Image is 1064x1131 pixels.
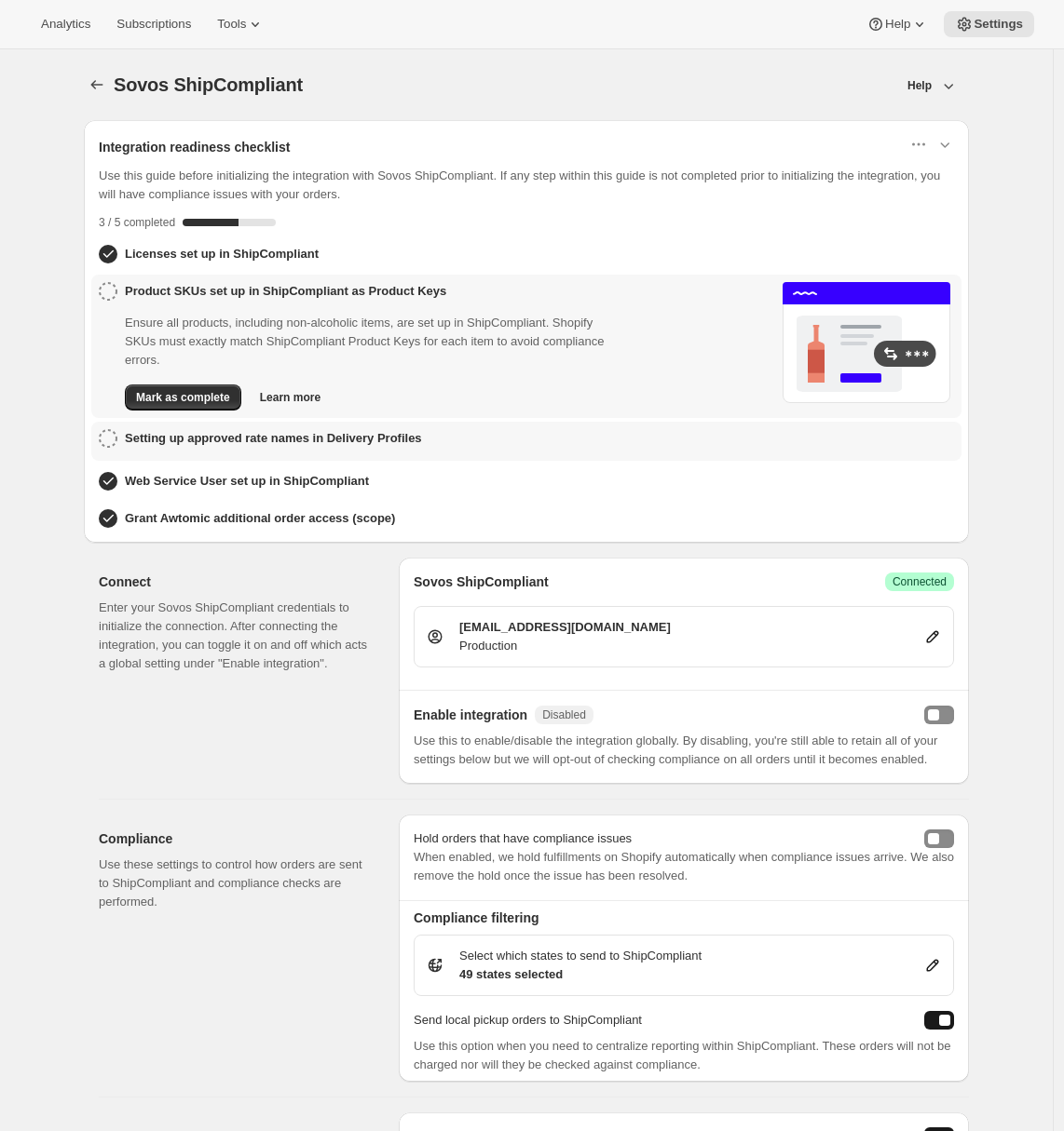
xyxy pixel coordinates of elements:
[924,706,954,724] button: enabled
[924,1011,954,1030] button: sendLocalPickupToShipCompliant
[893,574,947,589] span: Connected
[116,17,191,32] span: Subscriptions
[459,618,671,637] p: [EMAIL_ADDRESS][DOMAIN_NAME]
[459,947,702,965] p: Select which states to send to ShipCompliant
[206,11,276,37] button: Tools
[414,732,954,769] p: Use this to enable/disable the integration globally. By disabling, you're still able to retain al...
[41,17,90,32] span: Analytics
[99,138,290,156] h2: Integration readiness checklist
[99,855,369,911] p: Use these settings to control how orders are sent to ShipCompliant and compliance checks are perf...
[885,17,910,32] span: Help
[125,429,422,448] h3: Setting up approved rate names in Delivery Profiles
[114,74,303,95] span: Sovos ShipCompliant
[896,71,969,101] button: Help
[99,215,175,230] p: 3 / 5 completed
[105,11,202,37] button: Subscriptions
[136,390,230,405] span: Mark as complete
[99,572,369,591] h2: Connect
[249,384,332,411] button: Learn more
[459,637,671,655] p: Production
[414,829,632,848] p: Hold orders that have compliance issues
[414,572,549,591] h2: Sovos ShipCompliant
[414,909,954,927] h2: Compliance filtering
[907,76,958,95] div: Help
[542,707,586,722] span: Disabled
[414,706,527,724] h2: Enable integration
[974,17,1023,32] span: Settings
[414,848,954,885] p: When enabled, we hold fulfillments on Shopify automatically when compliance issues arrive. We als...
[414,1011,642,1030] p: Send local pickup orders to ShipCompliant
[944,11,1034,37] button: Settings
[459,965,702,984] p: 49 states selected
[125,314,612,370] p: Ensure all products, including non-alcoholic items, are set up in ShipCompliant. Shopify SKUs mus...
[414,1037,954,1074] p: Use this option when you need to centralize reporting within ShipCompliant. These orders will not...
[217,17,246,32] span: Tools
[125,509,395,528] h3: Grant Awtomic additional order access (scope)
[260,390,321,405] span: Learn more
[125,384,241,411] button: Mark as complete
[924,829,954,848] button: holdShopifyFulfillmentOrders
[125,282,446,301] h3: Product SKUs set up in ShipCompliant as Product Keys
[125,245,319,263] h3: Licenses set up in ShipCompliant
[99,829,369,848] h2: Compliance
[30,11,102,37] button: Analytics
[99,599,369,673] p: Enter your Sovos ShipCompliant credentials to initialize the connection. After connecting the int...
[99,167,954,204] p: Use this guide before initializing the integration with Sovos ShipCompliant. If any step within t...
[125,472,369,491] h3: Web Service User set up in ShipCompliant
[855,11,940,37] button: Help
